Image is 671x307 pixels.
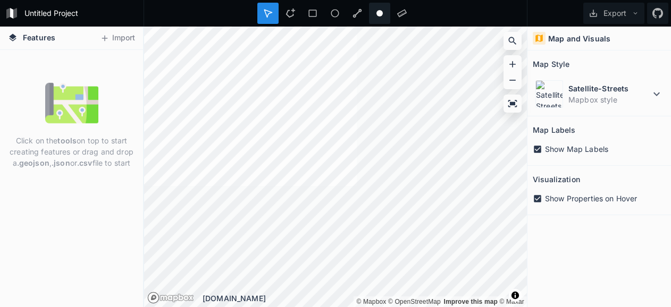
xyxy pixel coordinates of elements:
[500,298,525,305] a: Maxar
[95,30,140,47] button: Import
[535,80,563,108] img: Satellite-Streets
[17,158,49,167] strong: .geojson
[568,83,650,94] dt: Satellite-Streets
[57,136,77,145] strong: tools
[533,122,575,138] h2: Map Labels
[356,298,386,305] a: Mapbox
[548,33,610,44] h4: Map and Visuals
[443,298,498,305] a: Map feedback
[203,293,527,304] div: [DOMAIN_NAME]
[45,76,98,130] img: empty
[147,292,160,304] a: Mapbox logo
[52,158,70,167] strong: .json
[147,292,194,304] a: Mapbox logo
[23,32,55,43] span: Features
[533,56,569,72] h2: Map Style
[545,193,637,204] span: Show Properties on Hover
[545,143,608,155] span: Show Map Labels
[388,298,441,305] a: OpenStreetMap
[512,289,518,301] span: Toggle attribution
[509,289,522,302] button: Toggle attribution
[77,158,93,167] strong: .csv
[8,135,135,168] p: Click on the on top to start creating features or drag and drop a , or file to start
[533,171,580,187] h2: Visualization
[583,3,644,24] button: Export
[568,94,650,105] dd: Mapbox style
